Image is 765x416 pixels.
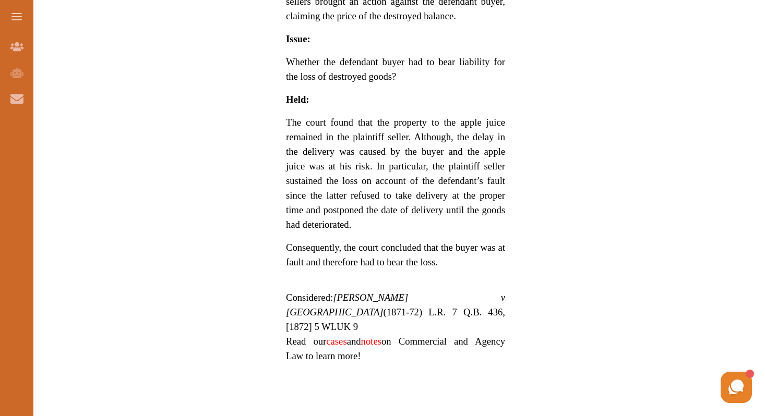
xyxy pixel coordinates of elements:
[286,292,505,332] span: Considered: (1871-72) L.R. 7 Q.B. 436, [1872] 5 WLUK 9
[361,336,381,347] a: notes
[286,292,505,317] em: [PERSON_NAME] v [GEOGRAPHIC_DATA]
[534,31,733,55] iframe: Reviews Badge Ribbon Widget
[515,369,755,406] iframe: HelpCrunch
[286,94,309,105] strong: Held:
[286,117,505,230] span: The court found that the property to the apple juice remained in the plaintiff seller. Although, ...
[286,336,505,361] span: Read our and on Commercial and Agency Law to learn more!
[286,56,505,82] span: Whether the defendant buyer had to bear liability for the loss of destroyed goods?
[286,33,310,44] strong: Issue:
[286,242,505,267] span: Consequently, the court concluded that the buyer was at fault and therefore had to bear the loss.
[326,336,346,347] a: cases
